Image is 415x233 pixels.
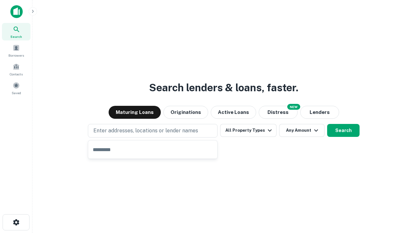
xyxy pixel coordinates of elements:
a: Search [2,23,30,40]
button: Search [327,124,360,137]
button: Search distressed loans with lien and other non-mortgage details. [259,106,298,119]
button: Any Amount [279,124,325,137]
button: Originations [163,106,208,119]
span: Search [10,34,22,39]
iframe: Chat Widget [383,181,415,212]
img: capitalize-icon.png [10,5,23,18]
a: Contacts [2,61,30,78]
span: Borrowers [8,53,24,58]
p: Enter addresses, locations or lender names [93,127,198,135]
button: All Property Types [220,124,277,137]
span: Saved [12,90,21,95]
a: Saved [2,79,30,97]
span: Contacts [10,72,23,77]
button: Active Loans [211,106,256,119]
button: Maturing Loans [109,106,161,119]
h3: Search lenders & loans, faster. [149,80,298,95]
div: NEW [287,104,300,110]
button: Lenders [300,106,339,119]
button: Enter addresses, locations or lender names [88,124,218,138]
a: Borrowers [2,42,30,59]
